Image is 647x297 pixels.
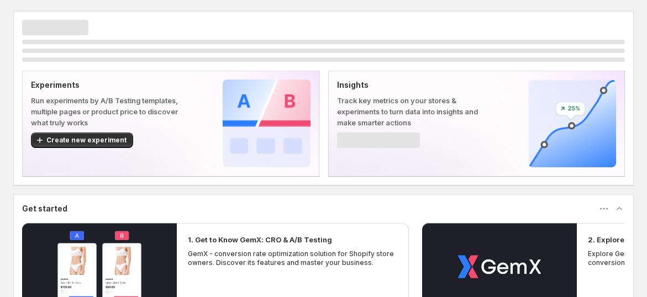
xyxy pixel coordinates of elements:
p: GemX - conversion rate optimization solution for Shopify store owners. Discover its features and ... [188,250,398,267]
span: Create new experiment [46,136,127,145]
h2: 1. Get to Know GemX: CRO & A/B Testing [188,234,332,245]
p: Experiments [31,79,187,91]
img: Experiments [223,79,311,167]
p: Insights [337,79,493,91]
p: Track key metrics on your stores & experiments to turn data into insights and make smarter actions [337,95,493,128]
button: Create new experiment [31,132,133,148]
p: Run experiments by A/B Testing templates, multiple pages or product price to discover what truly ... [31,95,187,128]
h3: Get started [22,203,67,214]
img: Insights [528,79,616,167]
